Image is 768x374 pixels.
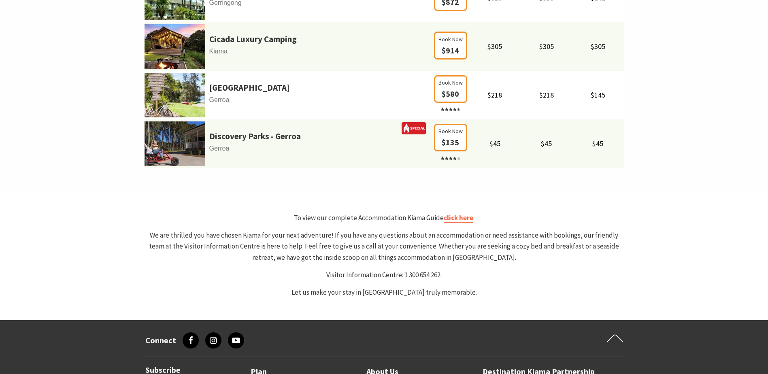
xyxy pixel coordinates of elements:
span: Book Now [438,35,463,44]
span: $45 [489,139,500,148]
span: $305 [591,42,605,51]
p: Let us make your stay in [GEOGRAPHIC_DATA] truly memorable. [145,287,624,298]
span: $305 [539,42,554,51]
p: Visitor Information Centre: 1 300 654 262. [145,270,624,280]
a: Book Now $580 [434,90,467,114]
a: Book Now $135 [434,139,467,162]
p: To view our complete Accommodation Kiama Guide . [145,212,624,223]
span: Kiama [145,46,432,57]
a: [GEOGRAPHIC_DATA] [209,81,289,95]
span: $580 [442,89,459,99]
span: $218 [487,90,502,100]
a: Book Now $914 [434,47,467,55]
span: $135 [442,137,459,147]
span: $45 [541,139,552,148]
a: Discovery Parks - Gerroa [209,130,301,143]
span: Book Now [438,78,463,87]
span: $145 [591,90,605,100]
img: 341233-primary-1e441c39-47ed-43bc-a084-13db65cabecb.jpg [145,121,205,166]
span: Gerroa [145,143,432,154]
p: We are thrilled you have chosen Kiama for your next adventure! If you have any questions about an... [145,230,624,263]
span: $45 [592,139,603,148]
span: Book Now [438,127,463,136]
span: $218 [539,90,554,100]
span: $914 [442,45,459,55]
a: Cicada Luxury Camping [209,32,297,46]
h3: Connect [145,336,176,345]
a: click here [444,213,473,223]
img: cicadalc-primary-31d37d92-1cfa-4b29-b30e-8e55f9b407e4.jpg [145,24,205,69]
span: $305 [487,42,502,51]
img: 341340-primary-01e7c4ec-2bb2-4952-9e85-574f5e777e2c.jpg [145,73,205,117]
span: Gerroa [145,95,432,105]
